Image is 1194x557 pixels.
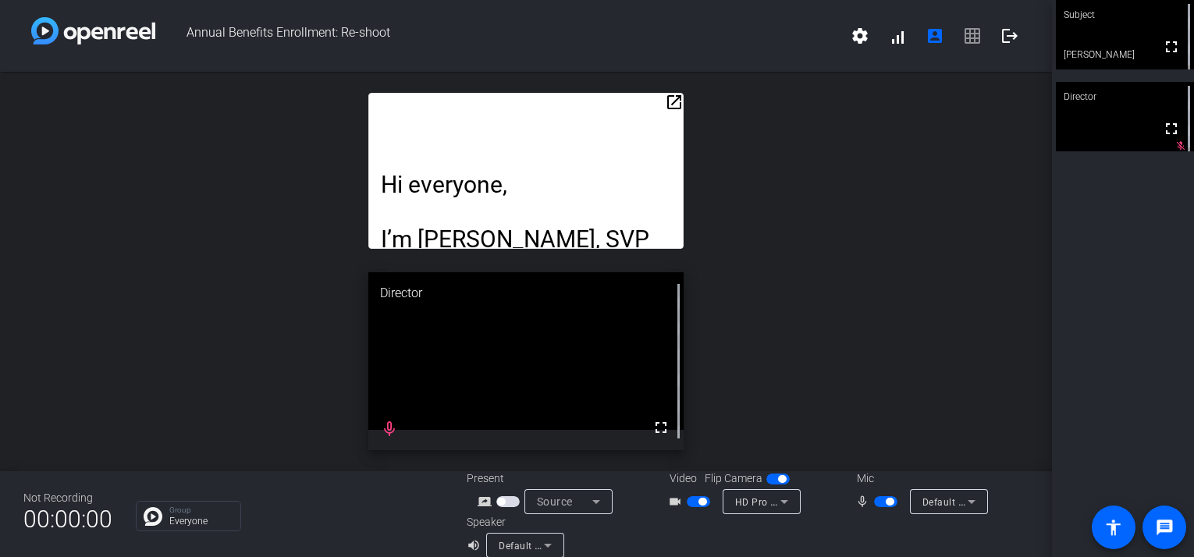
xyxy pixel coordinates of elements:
[23,490,112,506] div: Not Recording
[155,17,841,55] span: Annual Benefits Enrollment: Re-shoot
[381,225,671,307] p: I’m [PERSON_NAME], SVP of Total Rewards at [GEOGRAPHIC_DATA].
[922,495,1189,508] span: Default - Microphone (HD Pro Webcam C920) (046d:08e5)
[467,514,560,530] div: Speaker
[665,93,684,112] mat-icon: open_in_new
[467,470,623,487] div: Present
[851,27,869,45] mat-icon: settings
[23,500,112,538] span: 00:00:00
[144,507,162,526] img: Chat Icon
[705,470,762,487] span: Flip Camera
[31,17,155,44] img: white-gradient.svg
[368,272,684,314] div: Director
[499,539,805,552] span: Default - Headphones (HP USB-C Dock Audio Headset) (03f0:056b)
[169,506,233,514] p: Group
[841,470,997,487] div: Mic
[478,492,496,511] mat-icon: screen_share_outline
[668,492,687,511] mat-icon: videocam_outline
[467,536,485,555] mat-icon: volume_up
[1000,27,1019,45] mat-icon: logout
[537,495,573,508] span: Source
[1162,37,1181,56] mat-icon: fullscreen
[169,516,233,526] p: Everyone
[1155,518,1174,537] mat-icon: message
[381,171,671,198] p: Hi everyone,
[879,17,916,55] button: signal_cellular_alt
[855,492,874,511] mat-icon: mic_none
[735,495,896,508] span: HD Pro Webcam C920 (046d:08e5)
[670,470,697,487] span: Video
[1104,518,1123,537] mat-icon: accessibility
[652,418,670,437] mat-icon: fullscreen
[926,27,944,45] mat-icon: account_box
[1056,82,1194,112] div: Director
[1162,119,1181,138] mat-icon: fullscreen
